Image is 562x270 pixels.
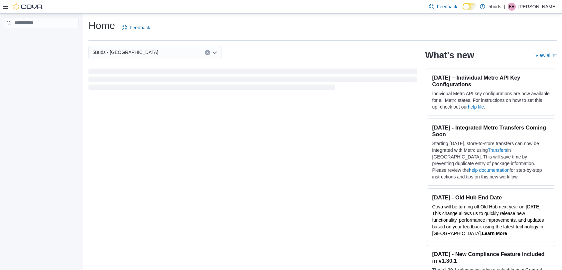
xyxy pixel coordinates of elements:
span: Cova will be turning off Old Hub next year on [DATE]. This change allows us to quickly release ne... [432,204,544,236]
span: Feedback [130,24,150,31]
a: View allExternal link [535,53,557,58]
span: 5Buds - [GEOGRAPHIC_DATA] [92,48,158,56]
span: Loading [88,70,417,91]
button: Open list of options [212,50,217,55]
a: Feedback [119,21,153,34]
nav: Complex example [4,30,78,46]
h1: Home [88,19,115,32]
a: help documentation [469,167,509,173]
div: Briannen Rubin [508,3,516,11]
p: [PERSON_NAME] [518,3,557,11]
h3: [DATE] - Old Hub End Date [432,194,550,201]
h3: [DATE] - Integrated Metrc Transfers Coming Soon [432,124,550,137]
span: Feedback [437,3,457,10]
img: Cova [13,3,43,10]
h3: [DATE] - New Compliance Feature Included in v1.30.1 [432,251,550,264]
p: Individual Metrc API key configurations are now available for all Metrc states. For instructions ... [432,90,550,110]
svg: External link [553,54,557,58]
span: BR [509,3,515,11]
input: Dark Mode [463,3,477,10]
p: Starting [DATE], store-to-store transfers can now be integrated with Metrc using in [GEOGRAPHIC_D... [432,140,550,180]
h2: What's new [425,50,474,61]
a: Transfers [488,147,507,153]
a: Learn More [482,231,507,236]
p: 5buds [489,3,501,11]
h3: [DATE] – Individual Metrc API Key Configurations [432,74,550,88]
a: help file [468,104,484,110]
p: | [504,3,505,11]
button: Clear input [205,50,210,55]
